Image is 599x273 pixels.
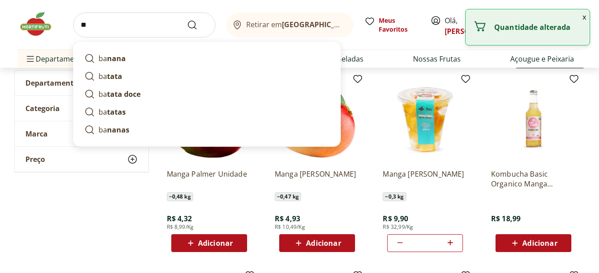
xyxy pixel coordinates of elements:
[167,169,252,189] a: Manga Palmer Unidade
[364,16,420,34] a: Meus Favoritos
[25,48,36,70] button: Menu
[383,214,408,223] span: R$ 9,90
[107,107,126,117] strong: tatas
[81,67,333,85] a: batata
[81,121,333,139] a: bananas
[81,50,333,67] a: banana
[445,26,503,36] a: [PERSON_NAME]
[306,240,341,247] span: Adicionar
[15,70,149,95] button: Departamento
[383,192,406,201] span: ~ 0,3 kg
[15,147,149,172] button: Preço
[15,121,149,146] button: Marca
[107,71,122,81] strong: tata
[494,23,582,32] p: Quantidade alterada
[107,54,126,63] strong: nana
[491,77,576,162] img: Kombucha Basic Organico Manga Tao 275ml
[171,234,247,252] button: Adicionar
[491,169,576,189] a: Kombucha Basic Organico Manga [MEDICAL_DATA] 275ml
[25,79,78,87] span: Departamento
[383,169,467,189] a: Manga [PERSON_NAME]
[167,214,192,223] span: R$ 4,32
[187,20,208,30] button: Submit Search
[413,54,461,64] a: Nossas Frutas
[496,234,571,252] button: Adicionar
[99,71,122,82] p: ba
[107,125,129,135] strong: nanas
[275,223,305,231] span: R$ 10,49/Kg
[167,192,193,201] span: ~ 0,48 kg
[15,96,149,121] button: Categoria
[25,129,48,138] span: Marca
[445,15,484,37] span: Olá,
[18,11,62,37] img: Hortifruti
[99,124,129,135] p: ba
[198,240,233,247] span: Adicionar
[25,48,89,70] span: Departamentos
[25,155,45,164] span: Preço
[491,214,521,223] span: R$ 18,99
[246,21,345,29] span: Retirar em
[99,89,140,99] p: ba
[99,53,126,64] p: ba
[99,107,126,117] p: ba
[275,169,359,189] a: Manga [PERSON_NAME]
[383,223,413,231] span: R$ 32,99/Kg
[510,54,574,64] a: Açougue e Peixaria
[107,89,140,99] strong: tata doce
[275,192,301,201] span: ~ 0,47 kg
[167,223,194,231] span: R$ 8,99/Kg
[226,12,354,37] button: Retirar em[GEOGRAPHIC_DATA]/[GEOGRAPHIC_DATA]
[275,214,300,223] span: R$ 4,93
[279,234,355,252] button: Adicionar
[522,240,557,247] span: Adicionar
[282,20,432,29] b: [GEOGRAPHIC_DATA]/[GEOGRAPHIC_DATA]
[81,85,333,103] a: batata doce
[383,77,467,162] img: Manga Tommy Cortadinha
[579,9,590,25] button: Fechar notificação
[73,12,215,37] input: search
[81,103,333,121] a: batatas
[379,16,420,34] span: Meus Favoritos
[25,104,60,113] span: Categoria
